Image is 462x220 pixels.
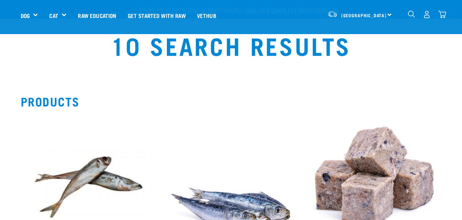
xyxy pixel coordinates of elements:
[341,14,387,16] span: [GEOGRAPHIC_DATA]
[21,94,442,108] h2: Products
[408,10,415,18] img: home-icon-1@2x.png
[423,10,431,18] img: user.png
[122,0,191,30] a: Get started with Raw
[49,11,58,20] a: Cat
[438,10,446,18] img: home-icon@2x.png
[191,0,222,30] a: Vethub
[327,11,338,18] img: van-moving.png
[21,11,30,20] a: Dog
[72,0,122,30] a: Raw Education
[91,31,371,58] h1: 10 Search Results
